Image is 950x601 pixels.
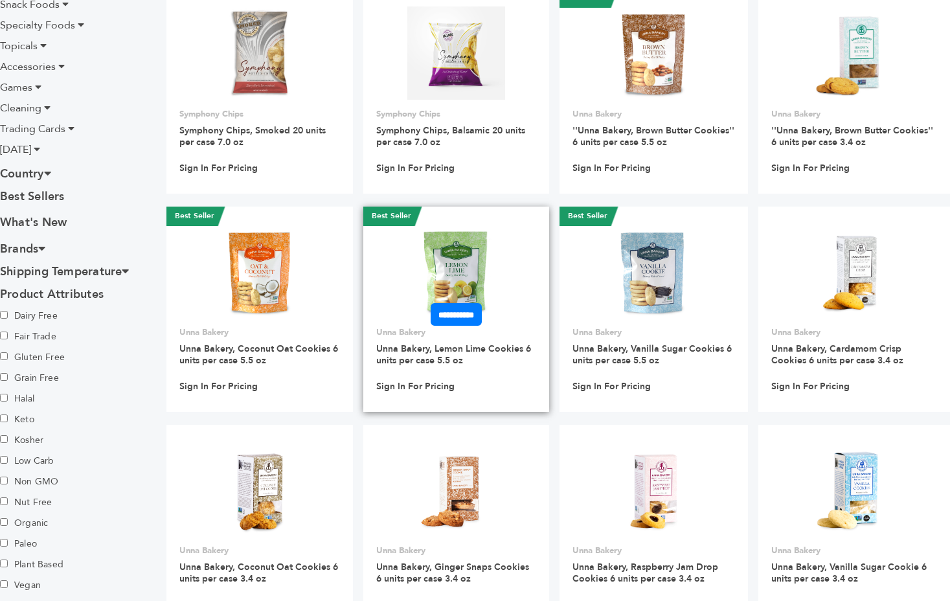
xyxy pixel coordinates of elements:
img: Symphony Chips, Smoked 20 units per case 7.0 oz [228,6,291,100]
a: ''Unna Bakery, Brown Butter Cookies'' 6 units per case 5.5 oz [572,124,734,148]
a: Sign In For Pricing [179,163,258,174]
img: Unna Bakery, Vanilla Sugar Cookies 6 units per case 5.5 oz [607,225,701,319]
p: Unna Bakery [376,545,537,556]
img: Symphony Chips, Balsamic 20 units per case 7.0 oz [407,6,505,100]
a: Unna Bakery, Coconut Oat Cookies 6 units per case 5.5 oz [179,343,338,367]
img: Unna Bakery, Ginger Snaps Cookies 6 units per case 3.4 oz [409,443,503,537]
p: Unna Bakery [771,108,938,120]
img: Unna Bakery, Raspberry Jam Drop Cookies 6 units per case 3.4 oz [607,443,701,537]
a: Symphony Chips, Balsamic 20 units per case 7.0 oz [376,124,525,148]
p: Unna Bakery [572,545,735,556]
p: Unna Bakery [771,326,938,338]
a: Symphony Chips, Smoked 20 units per case 7.0 oz [179,124,326,148]
a: Sign In For Pricing [376,163,455,174]
img: ''Unna Bakery, Brown Butter Cookies'' 6 units per case 5.5 oz [607,6,701,100]
a: Unna Bakery, Coconut Oat Cookies 6 units per case 3.4 oz [179,561,338,585]
a: Unna Bakery, Lemon Lime Cookies 6 units per case 5.5 oz [376,343,531,367]
a: Unna Bakery, Raspberry Jam Drop Cookies 6 units per case 3.4 oz [572,561,718,585]
a: Unna Bakery, Vanilla Sugar Cookies 6 units per case 5.5 oz [572,343,732,367]
p: Unna Bakery [179,326,340,338]
p: Unna Bakery [376,326,537,338]
a: Sign In For Pricing [376,381,455,392]
a: Sign In For Pricing [572,163,651,174]
p: Symphony Chips [376,108,537,120]
p: Unna Bakery [771,545,938,556]
a: Sign In For Pricing [179,381,258,392]
a: ''Unna Bakery, Brown Butter Cookies'' 6 units per case 3.4 oz [771,124,933,148]
p: Unna Bakery [572,326,735,338]
p: Unna Bakery [179,545,340,556]
a: Sign In For Pricing [771,381,850,392]
img: Unna Bakery, Cardamom Crisp Cookies 6 units per case 3.4 oz [808,225,901,319]
a: Unna Bakery, Cardamom Crisp Cookies 6 units per case 3.4 oz [771,343,903,367]
img: Unna Bakery, Lemon Lime Cookies 6 units per case 5.5 oz [409,225,503,319]
a: Unna Bakery, Vanilla Sugar Cookie 6 units per case 3.4 oz [771,561,927,585]
p: Unna Bakery [572,108,735,120]
a: Sign In For Pricing [572,381,651,392]
p: Symphony Chips [179,108,340,120]
img: Unna Bakery, Vanilla Sugar Cookie 6 units per case 3.4 oz [808,443,901,537]
img: Unna Bakery, Coconut Oat Cookies 6 units per case 3.4 oz [213,443,307,537]
a: Unna Bakery, Ginger Snaps Cookies 6 units per case 3.4 oz [376,561,529,585]
img: ''Unna Bakery, Brown Butter Cookies'' 6 units per case 3.4 oz [808,6,901,100]
a: Sign In For Pricing [771,163,850,174]
img: Unna Bakery, Coconut Oat Cookies 6 units per case 5.5 oz [213,225,307,319]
